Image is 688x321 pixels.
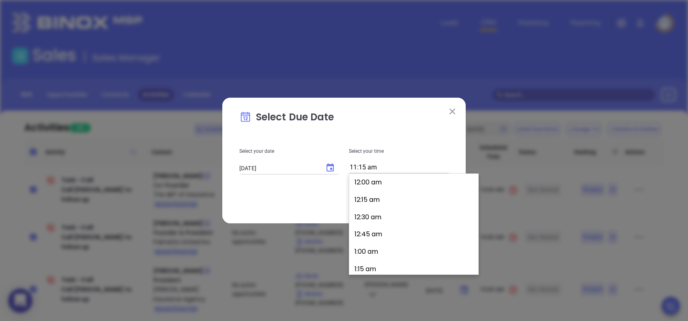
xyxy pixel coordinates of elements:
button: 12:00 am [353,174,478,191]
button: 12:15 am [353,191,478,209]
button: 1:15 am [353,261,478,278]
button: Choose date, selected date is Aug 25, 2025 [322,160,338,176]
button: Cancel [347,191,396,206]
button: 1:00 am [353,243,478,261]
button: 12:30 am [353,209,478,226]
img: close modal [449,109,455,114]
p: Select Due Date [239,110,449,128]
input: MM/DD/YYYY [239,164,319,172]
button: 12:45 am [353,226,478,243]
p: Select your time [349,147,449,156]
p: Select your date [239,147,339,156]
